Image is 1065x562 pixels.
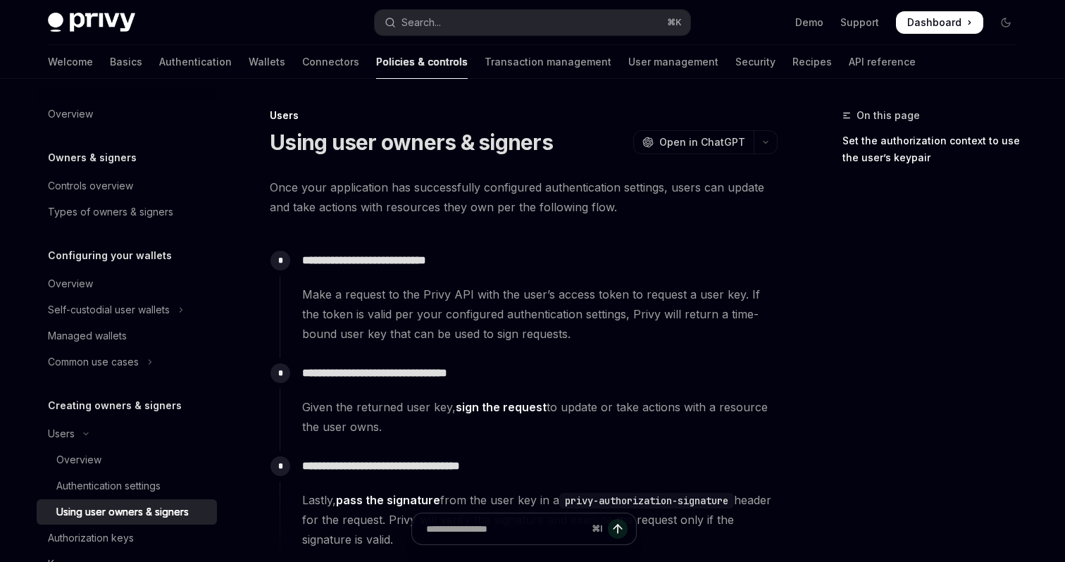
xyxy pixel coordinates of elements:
span: Dashboard [907,15,961,30]
a: Dashboard [896,11,983,34]
a: Managed wallets [37,323,217,349]
div: Users [48,425,75,442]
h5: Configuring your wallets [48,247,172,264]
a: Types of owners & signers [37,199,217,225]
button: Open search [375,10,690,35]
div: Self-custodial user wallets [48,301,170,318]
h5: Creating owners & signers [48,397,182,414]
button: Toggle Users section [37,421,217,447]
span: Given the returned user key, to update or take actions with a resource the user owns. [302,397,777,437]
div: Using user owners & signers [56,504,189,520]
h5: Owners & signers [48,149,137,166]
a: Authentication settings [37,473,217,499]
a: User management [628,45,718,79]
a: Connectors [302,45,359,79]
span: On this page [857,107,920,124]
a: Controls overview [37,173,217,199]
div: Overview [48,275,93,292]
span: Lastly, from the user key in a header for the request. Privy will verify the signature and execut... [302,490,777,549]
a: Transaction management [485,45,611,79]
a: Policies & controls [376,45,468,79]
div: Controls overview [48,177,133,194]
span: ⌘ K [667,17,682,28]
span: Make a request to the Privy API with the user’s access token to request a user key. If the token ... [302,285,777,344]
a: Authentication [159,45,232,79]
a: Basics [110,45,142,79]
span: Open in ChatGPT [659,135,745,149]
a: API reference [849,45,916,79]
button: Toggle Common use cases section [37,349,217,375]
div: Types of owners & signers [48,204,173,220]
button: Toggle dark mode [995,11,1017,34]
a: Overview [37,101,217,127]
div: Authorization keys [48,530,134,547]
code: privy-authorization-signature [559,493,734,508]
div: Overview [48,106,93,123]
a: Overview [37,271,217,296]
a: Security [735,45,776,79]
button: Open in ChatGPT [633,130,754,154]
h1: Using user owners & signers [270,130,553,155]
div: Users [270,108,778,123]
div: Common use cases [48,354,139,370]
div: Authentication settings [56,477,161,494]
div: Managed wallets [48,327,127,344]
a: Overview [37,447,217,473]
button: Toggle Self-custodial user wallets section [37,297,217,323]
input: Ask a question... [426,513,586,544]
img: dark logo [48,13,135,32]
a: Welcome [48,45,93,79]
a: Set the authorization context to use the user’s keypair [842,130,1028,169]
a: Support [840,15,879,30]
div: Overview [56,451,101,468]
a: sign the request [456,400,547,415]
a: Demo [795,15,823,30]
a: Recipes [792,45,832,79]
a: Wallets [249,45,285,79]
a: Authorization keys [37,525,217,551]
button: Send message [608,519,628,539]
span: Once your application has successfully configured authentication settings, users can update and t... [270,177,778,217]
div: Search... [401,14,441,31]
a: Using user owners & signers [37,499,217,525]
a: pass the signature [336,493,440,508]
